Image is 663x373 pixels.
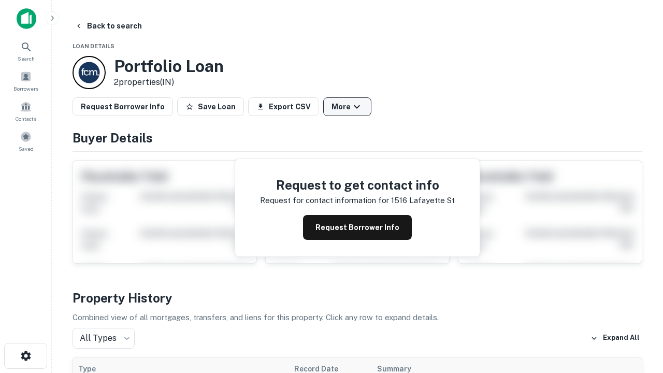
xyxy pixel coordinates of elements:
p: Combined view of all mortgages, transfers, and liens for this property. Click any row to expand d... [73,311,642,324]
button: Back to search [70,17,146,35]
span: Saved [19,145,34,153]
iframe: Chat Widget [611,257,663,307]
button: Expand All [588,331,642,346]
h4: Property History [73,289,642,307]
img: capitalize-icon.png [17,8,36,29]
h4: Buyer Details [73,128,642,147]
span: Contacts [16,114,36,123]
button: Request Borrower Info [303,215,412,240]
h4: Request to get contact info [260,176,455,194]
span: Search [18,54,35,63]
p: 2 properties (IN) [114,76,224,89]
span: Loan Details [73,43,114,49]
button: More [323,97,371,116]
a: Contacts [3,97,49,125]
div: All Types [73,328,135,349]
button: Export CSV [248,97,319,116]
button: Save Loan [177,97,244,116]
a: Borrowers [3,67,49,95]
p: 1516 lafayette st [391,194,455,207]
p: Request for contact information for [260,194,389,207]
h3: Portfolio Loan [114,56,224,76]
a: Saved [3,127,49,155]
button: Request Borrower Info [73,97,173,116]
span: Borrowers [13,84,38,93]
a: Search [3,37,49,65]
